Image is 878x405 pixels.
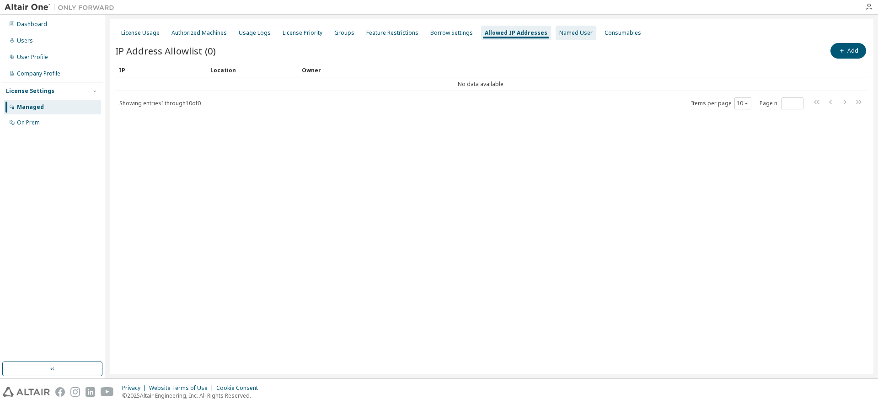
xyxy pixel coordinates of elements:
div: License Usage [121,29,160,37]
img: altair_logo.svg [3,387,50,397]
div: Usage Logs [239,29,271,37]
p: © 2025 Altair Engineering, Inc. All Rights Reserved. [122,392,263,400]
img: linkedin.svg [86,387,95,397]
img: instagram.svg [70,387,80,397]
button: Add [830,43,866,59]
div: Borrow Settings [430,29,473,37]
div: Dashboard [17,21,47,28]
img: youtube.svg [101,387,114,397]
span: Page n. [760,97,803,109]
div: Feature Restrictions [366,29,418,37]
div: License Settings [6,87,54,95]
div: Managed [17,103,44,111]
img: Altair One [5,3,119,12]
div: Allowed IP Addresses [485,29,547,37]
span: Items per page [691,97,751,109]
span: IP Address Allowlist (0) [115,44,216,57]
img: facebook.svg [55,387,65,397]
div: Groups [334,29,354,37]
div: Authorized Machines [171,29,227,37]
td: No data available [115,77,846,91]
div: Website Terms of Use [149,384,216,392]
div: User Profile [17,54,48,61]
div: Cookie Consent [216,384,263,392]
div: Location [210,63,294,77]
div: Company Profile [17,70,60,77]
div: Owner [302,63,842,77]
div: On Prem [17,119,40,126]
div: Named User [559,29,593,37]
button: 10 [737,100,749,107]
span: Showing entries 1 through 10 of 0 [119,99,201,107]
div: IP [119,63,203,77]
div: Privacy [122,384,149,392]
div: Consumables [605,29,641,37]
div: License Priority [283,29,322,37]
div: Users [17,37,33,44]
